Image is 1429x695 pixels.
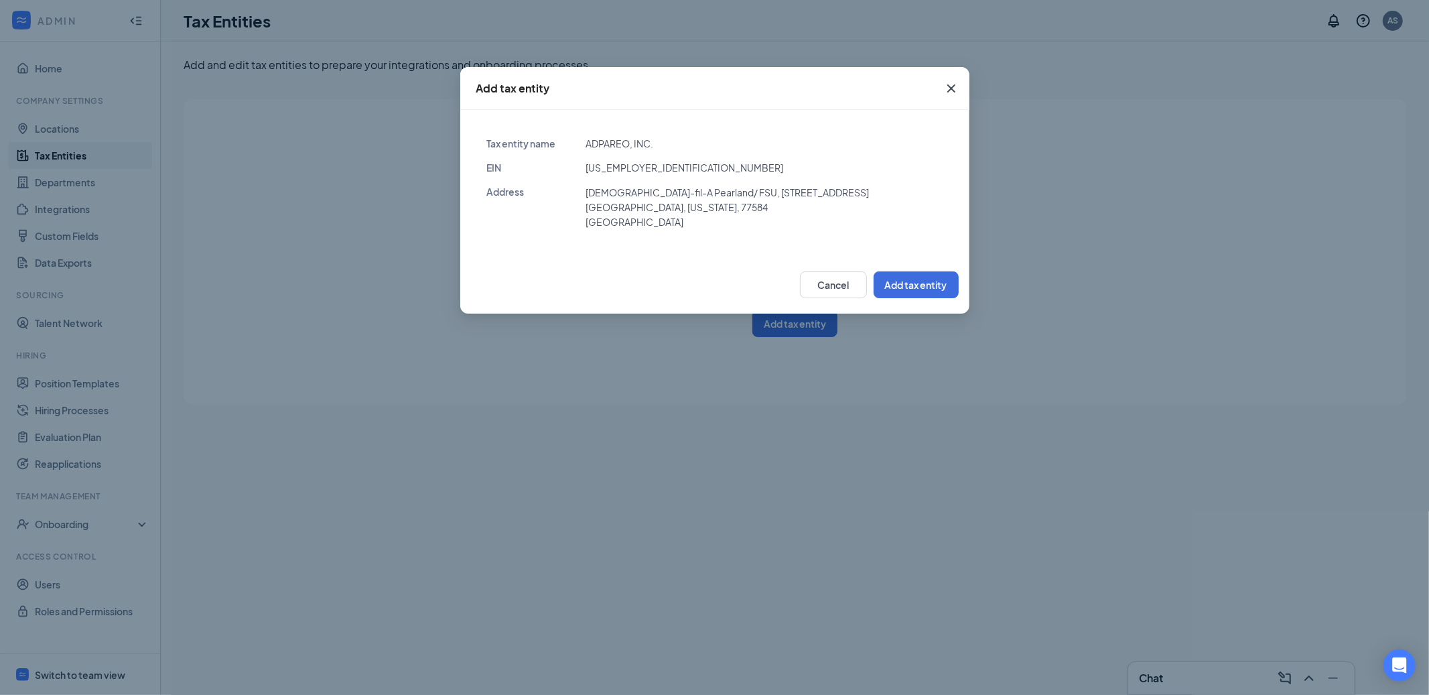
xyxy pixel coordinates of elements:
[874,271,959,298] button: Add tax entity
[943,80,959,97] svg: Cross
[586,161,784,174] span: [US_EMPLOYER_IDENTIFICATION_NUMBER]
[586,186,870,198] span: [DEMOGRAPHIC_DATA]-fil-A Pearland/ FSU, [STREET_ADDRESS]
[586,137,654,150] span: ADPAREO, INC.
[586,201,768,213] span: [GEOGRAPHIC_DATA], [US_STATE], 77584
[476,81,550,96] div: Add tax entity
[487,161,581,174] span: EIN
[487,137,581,150] span: Tax entity name
[800,271,867,298] button: Cancel
[933,67,969,110] button: Close
[1383,649,1416,682] div: Open Intercom Messenger
[487,185,581,229] span: Address
[586,216,684,228] span: [GEOGRAPHIC_DATA]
